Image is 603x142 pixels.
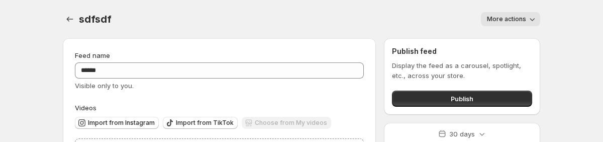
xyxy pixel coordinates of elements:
[487,15,526,23] span: More actions
[392,60,532,81] p: Display the feed as a carousel, spotlight, etc., across your store.
[392,91,532,107] button: Publish
[449,129,475,139] p: 30 days
[163,117,238,129] button: Import from TikTok
[88,119,155,127] span: Import from Instagram
[63,12,77,26] button: Settings
[75,51,110,59] span: Feed name
[75,82,134,90] span: Visible only to you.
[75,117,159,129] button: Import from Instagram
[75,104,96,112] span: Videos
[392,46,532,56] h2: Publish feed
[79,13,112,25] span: sdfsdf
[176,119,234,127] span: Import from TikTok
[451,94,473,104] span: Publish
[481,12,540,26] button: More actions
